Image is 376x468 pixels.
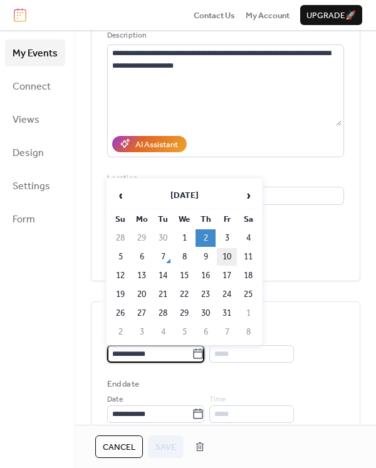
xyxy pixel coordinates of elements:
[238,323,258,341] td: 8
[110,229,130,247] td: 28
[196,211,216,228] th: Th
[246,9,290,22] span: My Account
[132,248,152,266] td: 6
[153,267,173,284] td: 14
[238,211,258,228] th: Sa
[196,323,216,341] td: 6
[196,248,216,266] td: 9
[239,183,258,208] span: ›
[217,286,237,303] td: 24
[5,205,65,232] a: Form
[110,323,130,341] td: 2
[112,136,187,152] button: AI Assistant
[194,9,235,22] span: Contact Us
[5,139,65,166] a: Design
[174,323,194,341] td: 5
[107,393,123,406] span: Date
[132,267,152,284] td: 13
[153,323,173,341] td: 4
[13,110,39,130] span: Views
[13,44,58,63] span: My Events
[238,304,258,322] td: 1
[153,304,173,322] td: 28
[174,211,194,228] th: We
[95,435,143,458] button: Cancel
[217,267,237,284] td: 17
[110,267,130,284] td: 12
[174,229,194,247] td: 1
[132,182,237,209] th: [DATE]
[238,248,258,266] td: 11
[153,229,173,247] td: 30
[174,304,194,322] td: 29
[217,229,237,247] td: 3
[217,248,237,266] td: 10
[238,229,258,247] td: 4
[132,286,152,303] td: 20
[107,172,342,185] div: Location
[300,5,362,25] button: Upgrade🚀
[14,8,26,22] img: logo
[196,286,216,303] td: 23
[110,286,130,303] td: 19
[132,304,152,322] td: 27
[135,138,178,151] div: AI Assistant
[174,267,194,284] td: 15
[238,286,258,303] td: 25
[13,210,35,229] span: Form
[110,304,130,322] td: 26
[110,211,130,228] th: Su
[153,248,173,266] td: 7
[5,172,65,199] a: Settings
[246,9,290,21] a: My Account
[196,267,216,284] td: 16
[107,378,139,390] div: End date
[153,211,173,228] th: Tu
[209,333,226,345] span: Time
[217,323,237,341] td: 7
[132,229,152,247] td: 29
[5,39,65,66] a: My Events
[209,393,226,406] span: Time
[110,248,130,266] td: 5
[13,77,51,96] span: Connect
[174,286,194,303] td: 22
[132,211,152,228] th: Mo
[13,177,50,196] span: Settings
[13,143,44,163] span: Design
[217,304,237,322] td: 31
[196,229,216,247] td: 2
[103,441,135,454] span: Cancel
[217,211,237,228] th: Fr
[132,323,152,341] td: 3
[5,73,65,100] a: Connect
[107,29,342,42] div: Description
[153,286,173,303] td: 21
[196,304,216,322] td: 30
[306,9,356,22] span: Upgrade 🚀
[194,9,235,21] a: Contact Us
[5,106,65,133] a: Views
[111,183,130,208] span: ‹
[238,267,258,284] td: 18
[174,248,194,266] td: 8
